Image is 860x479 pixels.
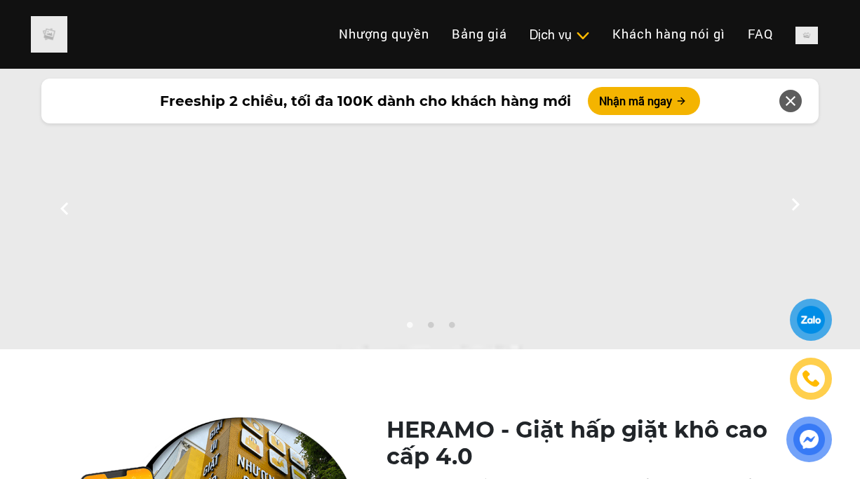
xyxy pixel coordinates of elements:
[601,19,737,49] a: Khách hàng nói gì
[423,321,437,335] button: 2
[800,368,821,390] img: phone-icon
[588,87,700,115] button: Nhận mã ngay
[530,25,590,44] div: Dịch vụ
[441,19,518,49] a: Bảng giá
[790,358,832,400] a: phone-icon
[328,19,441,49] a: Nhượng quyền
[575,29,590,43] img: subToggleIcon
[402,321,416,335] button: 1
[387,417,782,471] h1: HERAMO - Giặt hấp giặt khô cao cấp 4.0
[444,321,458,335] button: 3
[160,90,571,112] span: Freeship 2 chiều, tối đa 100K dành cho khách hàng mới
[737,19,784,49] a: FAQ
